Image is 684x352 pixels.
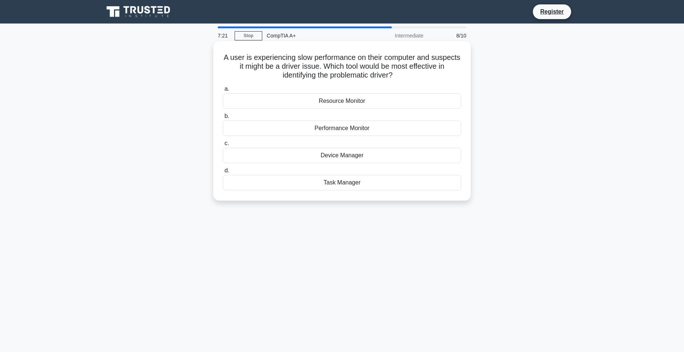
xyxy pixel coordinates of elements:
span: d. [224,167,229,173]
div: 7:21 [213,28,235,43]
div: Performance Monitor [223,121,461,136]
div: Intermediate [363,28,428,43]
div: CompTIA A+ [262,28,363,43]
div: 8/10 [428,28,471,43]
span: b. [224,113,229,119]
h5: A user is experiencing slow performance on their computer and suspects it might be a driver issue... [222,53,462,80]
span: a. [224,86,229,92]
div: Device Manager [223,148,461,163]
a: Stop [235,31,262,40]
span: c. [224,140,229,146]
div: Task Manager [223,175,461,190]
a: Register [536,7,568,16]
div: Resource Monitor [223,93,461,109]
